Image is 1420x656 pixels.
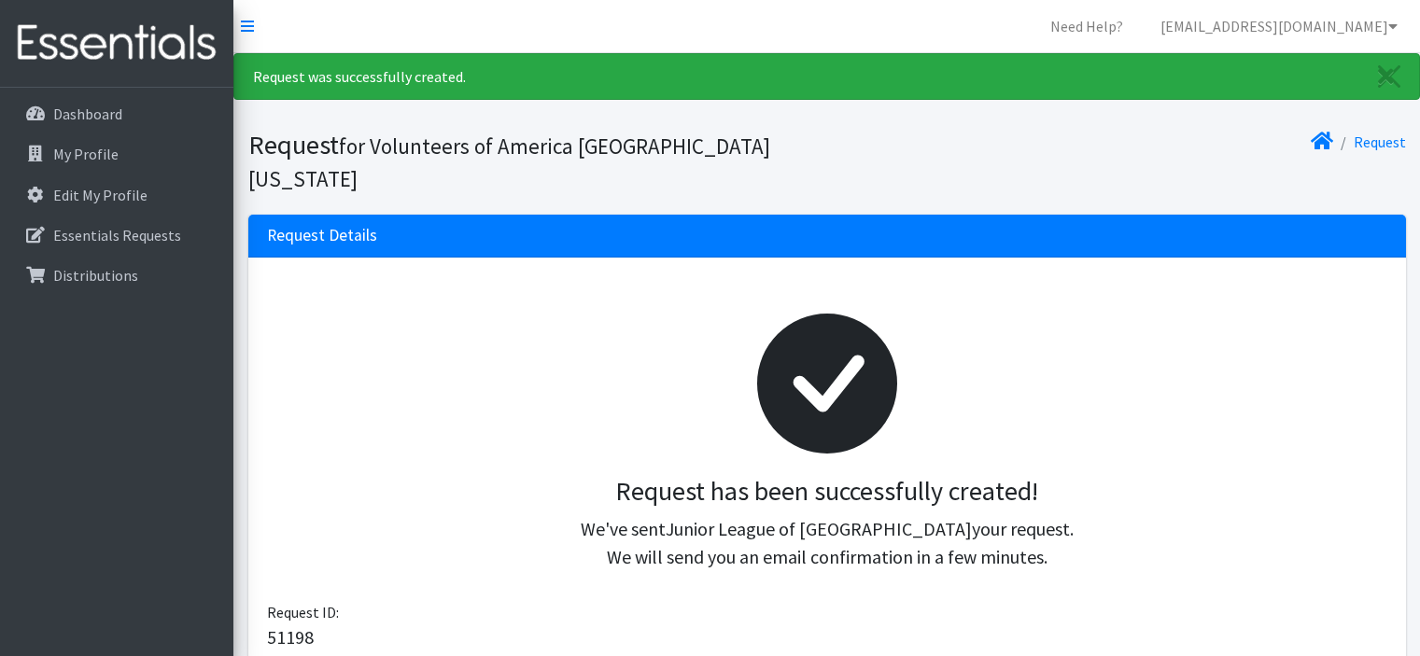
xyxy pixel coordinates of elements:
[1354,133,1406,151] a: Request
[1359,54,1419,99] a: Close
[248,129,821,193] h1: Request
[53,145,119,163] p: My Profile
[7,95,226,133] a: Dashboard
[7,135,226,173] a: My Profile
[267,623,1387,651] p: 51198
[282,476,1372,508] h3: Request has been successfully created!
[666,517,972,540] span: Junior League of [GEOGRAPHIC_DATA]
[282,515,1372,571] p: We've sent your request. We will send you an email confirmation in a few minutes.
[233,53,1420,100] div: Request was successfully created.
[53,266,138,285] p: Distributions
[53,186,148,204] p: Edit My Profile
[7,257,226,294] a: Distributions
[248,133,770,192] small: for Volunteers of America [GEOGRAPHIC_DATA][US_STATE]
[1035,7,1138,45] a: Need Help?
[267,603,339,621] span: Request ID:
[7,216,226,254] a: Essentials Requests
[267,226,377,245] h3: Request Details
[53,105,122,123] p: Dashboard
[1146,7,1413,45] a: [EMAIL_ADDRESS][DOMAIN_NAME]
[7,176,226,214] a: Edit My Profile
[7,12,226,75] img: HumanEssentials
[53,226,181,244] p: Essentials Requests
